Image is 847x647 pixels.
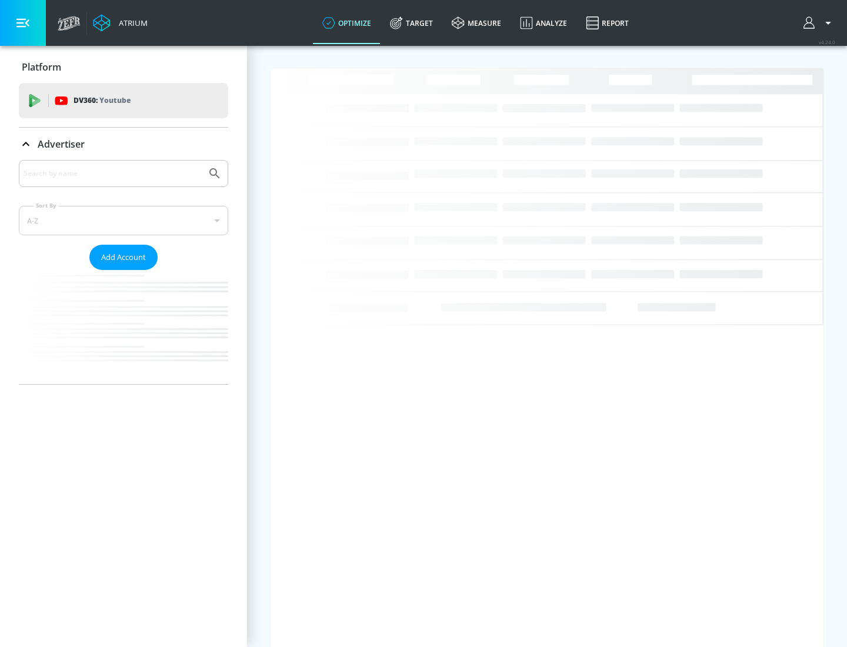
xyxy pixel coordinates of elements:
div: A-Z [19,206,228,235]
nav: list of Advertiser [19,270,228,384]
button: Add Account [89,245,158,270]
div: Advertiser [19,128,228,161]
div: Advertiser [19,160,228,384]
span: Add Account [101,251,146,264]
a: optimize [313,2,381,44]
input: Search by name [24,166,202,181]
a: Atrium [93,14,148,32]
a: Target [381,2,442,44]
div: DV360: Youtube [19,83,228,118]
p: Youtube [99,94,131,106]
a: Report [576,2,638,44]
div: Atrium [114,18,148,28]
label: Sort By [34,202,59,209]
p: Platform [22,61,61,74]
span: v 4.24.0 [819,39,835,45]
div: Platform [19,51,228,84]
a: Analyze [511,2,576,44]
p: DV360: [74,94,131,107]
p: Advertiser [38,138,85,151]
a: measure [442,2,511,44]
